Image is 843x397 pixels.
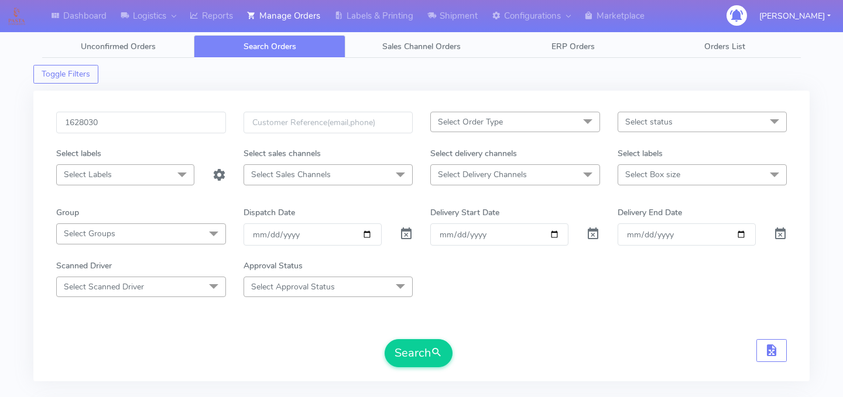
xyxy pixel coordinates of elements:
[64,228,115,239] span: Select Groups
[751,4,839,28] button: [PERSON_NAME]
[625,169,680,180] span: Select Box size
[56,260,112,272] label: Scanned Driver
[56,206,79,219] label: Group
[618,147,663,160] label: Select labels
[430,206,499,219] label: Delivery Start Date
[64,281,144,292] span: Select Scanned Driver
[251,169,331,180] span: Select Sales Channels
[81,41,156,52] span: Unconfirmed Orders
[625,116,673,127] span: Select status
[33,65,98,84] button: Toggle Filters
[56,147,101,160] label: Select labels
[64,169,112,180] span: Select Labels
[244,260,303,272] label: Approval Status
[430,147,517,160] label: Select delivery channels
[42,35,801,58] ul: Tabs
[244,206,295,219] label: Dispatch Date
[551,41,595,52] span: ERP Orders
[704,41,745,52] span: Orders List
[244,112,413,133] input: Customer Reference(email,phone)
[618,206,682,219] label: Delivery End Date
[385,339,453,367] button: Search
[438,169,527,180] span: Select Delivery Channels
[251,281,335,292] span: Select Approval Status
[438,116,503,127] span: Select Order Type
[244,147,321,160] label: Select sales channels
[56,112,226,133] input: Order Id
[382,41,461,52] span: Sales Channel Orders
[244,41,296,52] span: Search Orders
